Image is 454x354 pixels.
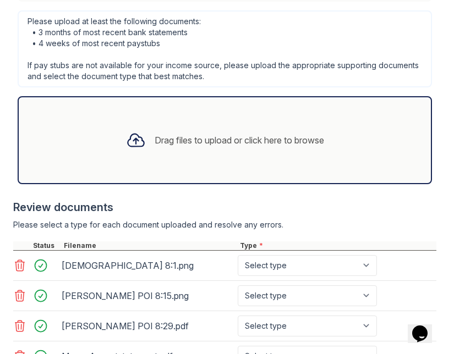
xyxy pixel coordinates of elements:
[62,287,233,305] div: [PERSON_NAME] POI 8:15.png
[13,219,436,230] div: Please select a type for each document uploaded and resolve any errors.
[155,134,324,147] div: Drag files to upload or click here to browse
[18,10,432,87] div: Please upload at least the following documents: • 3 months of most recent bank statements • 4 wee...
[238,241,436,250] div: Type
[62,257,233,274] div: [DEMOGRAPHIC_DATA] 8:1.png
[62,241,238,250] div: Filename
[13,200,436,215] div: Review documents
[31,241,62,250] div: Status
[408,310,443,343] iframe: chat widget
[62,317,233,335] div: [PERSON_NAME] POI 8:29.pdf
